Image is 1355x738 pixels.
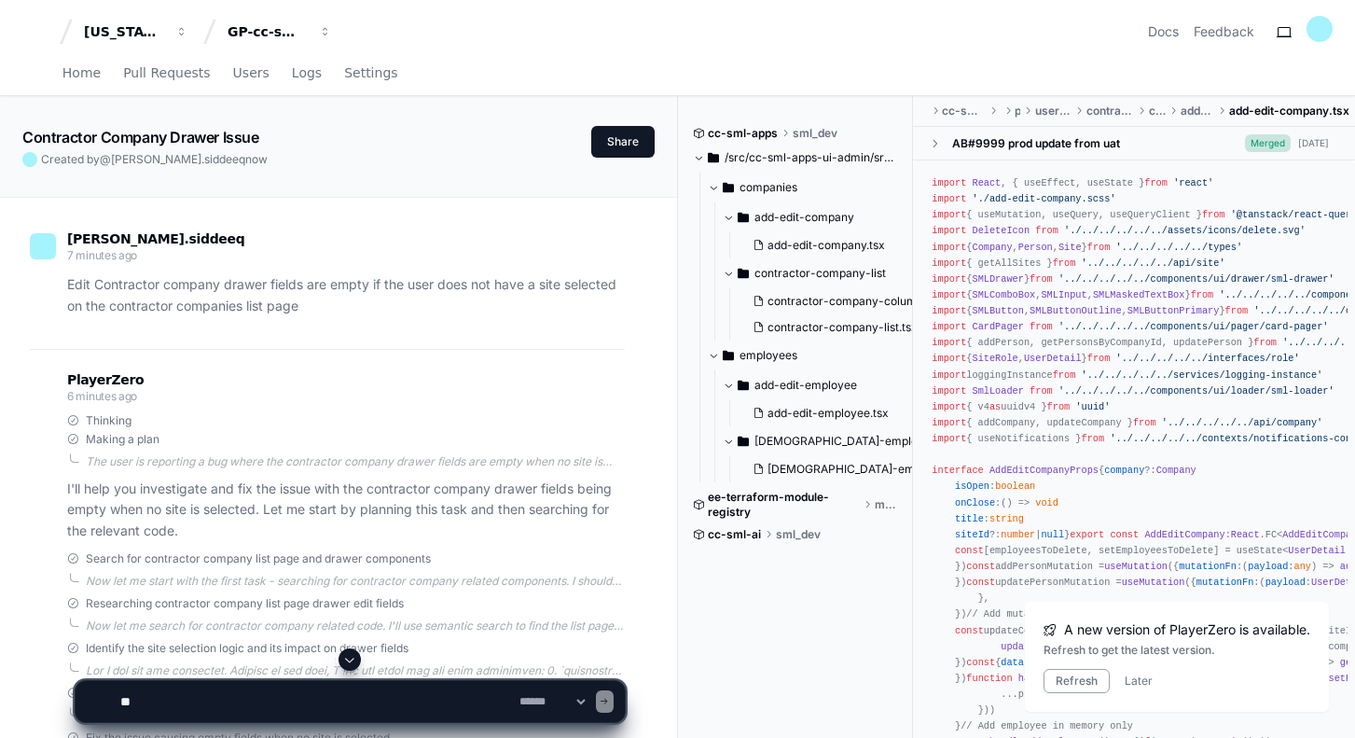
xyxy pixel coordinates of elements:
[966,561,995,572] span: const
[723,202,930,232] button: add-edit-company
[292,67,322,78] span: Logs
[245,152,268,166] span: now
[1053,258,1076,269] span: from
[1082,369,1323,381] span: '../../../../../services/logging-instance'
[67,374,144,385] span: PlayerZero
[1202,209,1225,220] span: from
[1058,321,1329,332] span: '../../../../../components/ui/pager/card-pager'
[932,242,966,253] span: import
[875,497,899,512] span: main
[1082,433,1105,444] span: from
[1194,22,1254,41] button: Feedback
[955,513,984,524] span: title
[972,321,1023,332] span: CardPager
[1253,337,1277,348] span: from
[1001,497,1030,508] span: () =>
[1196,577,1254,588] span: mutationFn
[1294,561,1311,572] span: any
[1035,497,1058,508] span: void
[1104,465,1144,476] span: company
[776,527,821,542] span: sml_dev
[1064,620,1310,639] span: A new version of PlayerZero is available.
[344,67,397,78] span: Settings
[932,305,966,316] span: import
[1041,529,1064,540] span: null
[1087,242,1111,253] span: from
[1082,258,1225,269] span: '../../../../../api/site'
[932,225,966,236] span: import
[723,370,930,400] button: add-edit-employee
[86,551,431,566] span: Search for contractor company list page and drawer components
[86,574,625,589] div: Now let me start with the first task - searching for contractor company related components. I sho...
[972,353,1017,364] span: SiteRole
[1001,641,1075,652] span: updateCompany
[1148,22,1179,41] a: Docs
[41,152,268,167] span: Created by
[972,242,1012,253] span: Company
[952,136,1120,151] div: AB#9999 prod update from uat
[1058,242,1082,253] span: Site
[738,262,749,285] svg: Directory
[1030,321,1053,332] span: from
[1035,104,1072,118] span: user-administration
[966,577,995,588] span: const
[1035,225,1058,236] span: from
[955,480,989,492] span: isOpen
[932,385,966,397] span: import
[740,348,797,363] span: employees
[955,545,984,556] span: const
[1030,305,1122,316] span: SMLButtonOutline
[972,305,1023,316] span: SMLButton
[1265,529,1277,540] span: FC
[932,289,966,300] span: import
[22,128,259,146] app-text-character-animate: Contractor Company Drawer Issue
[708,527,761,542] span: cc-sml-ai
[1231,529,1260,540] span: React
[708,341,915,370] button: employees
[1110,529,1139,540] span: const
[972,273,1023,285] span: SMLDrawer
[1298,136,1329,150] div: [DATE]
[1047,401,1071,412] span: from
[932,353,966,364] span: import
[745,314,933,341] button: contractor-company-list.tsx
[932,369,966,381] span: import
[745,288,933,314] button: contractor-company-columns.ts
[67,389,137,403] span: 6 minutes ago
[708,173,915,202] button: companies
[1058,273,1334,285] span: '../../../../../components/ui/drawer/sml-drawer'
[932,273,966,285] span: import
[1265,577,1306,588] span: payload
[932,417,966,428] span: import
[111,152,245,166] span: [PERSON_NAME].siddeeq
[1144,177,1168,188] span: from
[1179,561,1237,572] span: mutationFn
[708,126,778,141] span: cc-sml-apps
[972,193,1115,204] span: './add-edit-company.scss'
[1030,385,1053,397] span: from
[932,433,966,444] span: import
[1122,577,1185,588] span: useMutation
[1070,529,1104,540] span: export
[989,401,1001,412] span: as
[62,52,101,95] a: Home
[67,479,625,542] p: I'll help you investigate and fix the issue with the contractor company drawer fields being empty...
[84,22,164,41] div: [US_STATE] Pacific
[86,432,159,447] span: Making a plan
[932,209,966,220] span: import
[754,210,854,225] span: add-edit-company
[932,465,983,476] span: interface
[1064,225,1306,236] span: './../../../../../assets/icons/delete.svg'
[972,385,1023,397] span: SmlLoader
[123,67,210,78] span: Pull Requests
[740,180,797,195] span: companies
[62,67,101,78] span: Home
[1248,561,1288,572] span: payload
[67,274,625,317] p: Edit Contractor company drawer fields are empty if the user does not have a site selected on the ...
[995,480,1035,492] span: boolean
[1191,289,1214,300] span: from
[86,454,625,469] div: The user is reporting a bug where the contractor company drawer fields are empty when no site is ...
[1133,417,1156,428] span: from
[723,258,930,288] button: contractor-company-list
[955,625,984,636] span: const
